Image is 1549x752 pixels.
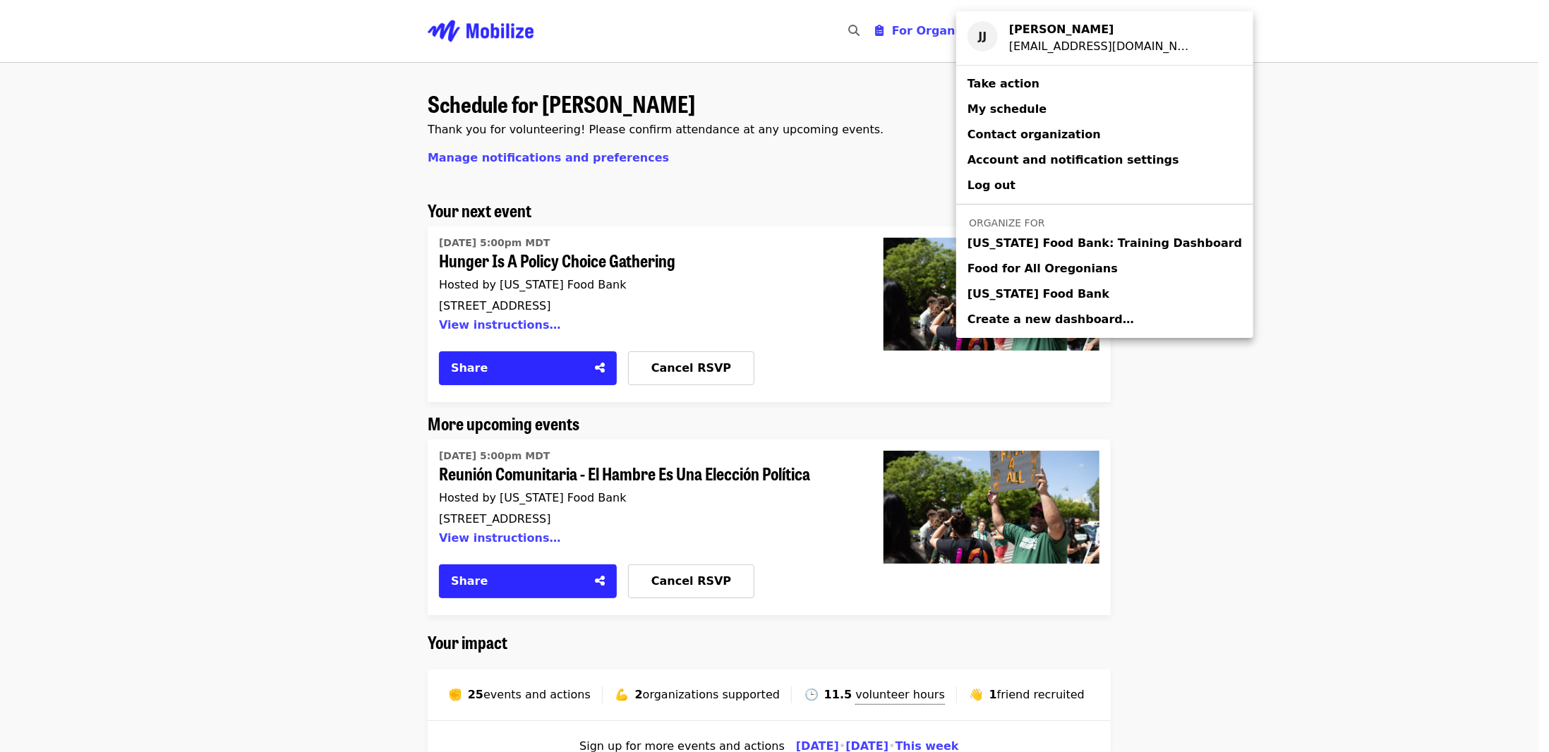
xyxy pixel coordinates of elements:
span: Organize for [969,217,1044,229]
span: My schedule [968,102,1047,116]
a: My schedule [956,97,1253,122]
a: Contact organization [956,122,1253,147]
div: jjimenez@oregonfoodbank.org [1009,38,1195,55]
span: Take action [968,77,1039,90]
a: Account and notification settings [956,147,1253,173]
a: [US_STATE] Food Bank [956,281,1253,307]
div: JJ [968,21,998,51]
span: Create a new dashboard… [968,313,1134,326]
span: [US_STATE] Food Bank: Training Dashboard [968,235,1242,252]
a: [US_STATE] Food Bank: Training Dashboard [956,231,1253,256]
span: [US_STATE] Food Bank [968,286,1109,303]
span: Account and notification settings [968,153,1179,166]
span: Log out [968,178,1015,192]
span: Food for All Oregonians [968,260,1118,277]
a: Create a new dashboard… [956,307,1253,332]
a: Food for All Oregonians [956,256,1253,281]
a: Take action [956,71,1253,97]
a: Log out [956,173,1253,198]
a: JJ[PERSON_NAME][EMAIL_ADDRESS][DOMAIN_NAME] [956,17,1253,59]
span: Contact organization [968,128,1101,141]
div: Joseluis Jimenez [1009,21,1195,38]
strong: [PERSON_NAME] [1009,23,1114,36]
